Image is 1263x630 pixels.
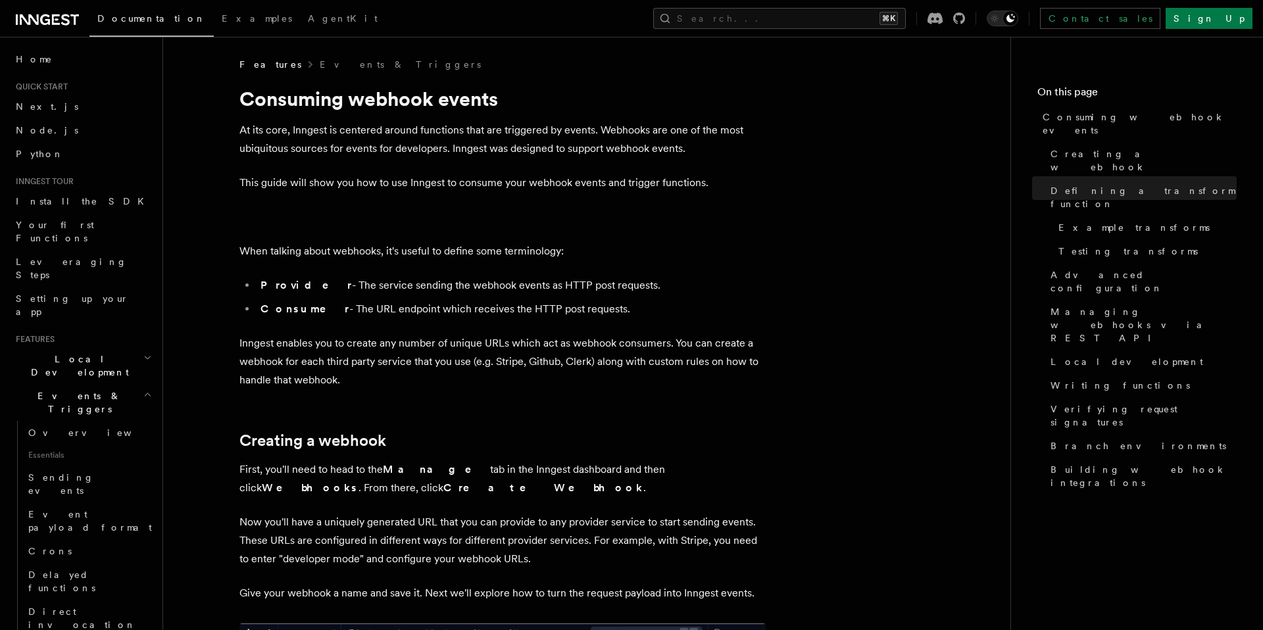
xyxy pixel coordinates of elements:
span: Documentation [97,13,206,24]
li: - The service sending the webhook events as HTTP post requests. [257,276,766,295]
h4: On this page [1037,84,1237,105]
a: Examples [214,4,300,36]
span: Local Development [11,352,143,379]
a: Creating a webhook [239,431,386,450]
strong: Provider [260,279,352,291]
span: Delayed functions [28,569,95,593]
span: Creating a webhook [1051,147,1237,174]
p: When talking about webhooks, it's useful to define some terminology: [239,242,766,260]
button: Events & Triggers [11,384,155,421]
span: Direct invocation [28,606,136,630]
span: Home [16,53,53,66]
strong: Consumer [260,303,349,315]
span: Advanced configuration [1051,268,1237,295]
p: At its core, Inngest is centered around functions that are triggered by events. Webhooks are one ... [239,121,766,158]
span: Events & Triggers [11,389,143,416]
strong: Manage [383,463,490,475]
span: Node.js [16,125,78,135]
span: Install the SDK [16,196,152,206]
a: Verifying request signatures [1045,397,1237,434]
span: Managing webhooks via REST API [1051,305,1237,345]
strong: Create Webhook [443,481,643,494]
span: Python [16,149,64,159]
a: Crons [23,539,155,563]
span: Overview [28,427,164,438]
a: Leveraging Steps [11,250,155,287]
span: Quick start [11,82,68,92]
span: Verifying request signatures [1051,402,1237,429]
p: This guide will show you how to use Inngest to consume your webhook events and trigger functions. [239,174,766,192]
span: Consuming webhook events [1043,110,1237,137]
span: Next.js [16,101,78,112]
a: Overview [23,421,155,445]
span: Your first Functions [16,220,94,243]
p: Give your webhook a name and save it. Next we'll explore how to turn the request payload into Inn... [239,584,766,602]
span: Leveraging Steps [16,256,127,280]
a: Local development [1045,350,1237,374]
span: Defining a transform function [1051,184,1237,210]
kbd: ⌘K [879,12,898,25]
a: Your first Functions [11,213,155,250]
a: Managing webhooks via REST API [1045,300,1237,350]
p: Inngest enables you to create any number of unique URLs which act as webhook consumers. You can c... [239,334,766,389]
span: Examples [222,13,292,24]
a: Example transforms [1053,216,1237,239]
a: Advanced configuration [1045,263,1237,300]
span: Features [11,334,55,345]
span: Branch environments [1051,439,1226,452]
span: Event payload format [28,509,152,533]
span: Setting up your app [16,293,129,317]
a: Contact sales [1040,8,1160,29]
span: Essentials [23,445,155,466]
li: - The URL endpoint which receives the HTTP post requests. [257,300,766,318]
p: First, you'll need to head to the tab in the Inngest dashboard and then click . From there, click . [239,460,766,497]
span: Building webhook integrations [1051,463,1237,489]
span: Inngest tour [11,176,74,187]
a: Install the SDK [11,189,155,213]
p: Now you'll have a uniquely generated URL that you can provide to any provider service to start se... [239,513,766,568]
button: Local Development [11,347,155,384]
button: Search...⌘K [653,8,906,29]
a: Sign Up [1166,8,1252,29]
a: Creating a webhook [1045,142,1237,179]
a: Testing transforms [1053,239,1237,263]
span: Testing transforms [1058,245,1198,258]
a: Setting up your app [11,287,155,324]
a: AgentKit [300,4,385,36]
h1: Consuming webhook events [239,87,766,110]
a: Building webhook integrations [1045,458,1237,495]
a: Home [11,47,155,71]
a: Branch environments [1045,434,1237,458]
a: Defining a transform function [1045,179,1237,216]
a: Node.js [11,118,155,142]
a: Sending events [23,466,155,502]
a: Events & Triggers [320,58,481,71]
span: Local development [1051,355,1203,368]
a: Next.js [11,95,155,118]
a: Delayed functions [23,563,155,600]
strong: Webhooks [262,481,359,494]
a: Documentation [89,4,214,37]
span: Example transforms [1058,221,1210,234]
a: Writing functions [1045,374,1237,397]
span: Writing functions [1051,379,1190,392]
a: Event payload format [23,502,155,539]
span: AgentKit [308,13,378,24]
span: Sending events [28,472,94,496]
a: Python [11,142,155,166]
span: Features [239,58,301,71]
span: Crons [28,546,72,556]
button: Toggle dark mode [987,11,1018,26]
a: Consuming webhook events [1037,105,1237,142]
